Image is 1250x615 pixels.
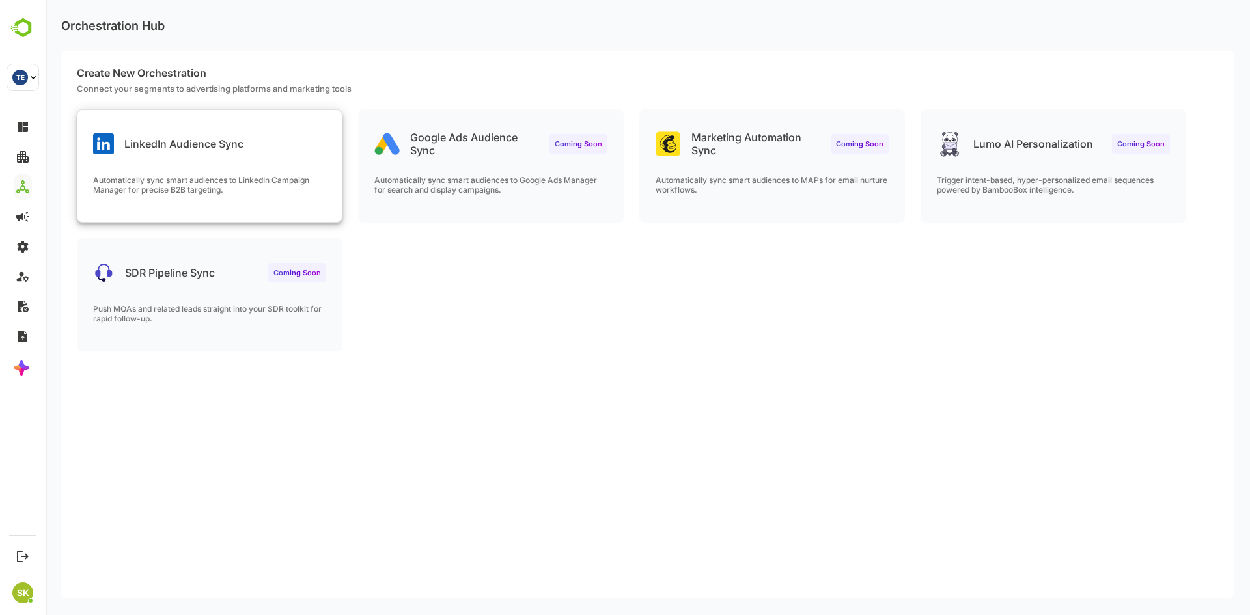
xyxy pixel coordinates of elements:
[14,547,31,565] button: Logout
[646,131,775,157] p: Marketing Automation Sync
[7,16,40,40] img: BambooboxLogoMark.f1c84d78b4c51b1a7b5f700c9845e183.svg
[48,175,281,195] p: Automatically sync smart audiences to LinkedIn Campaign Manager for precise B2B targeting.
[79,266,169,279] p: SDR Pipeline Sync
[79,137,198,150] p: LinkedIn Audience Sync
[48,304,281,323] p: Push MQAs and related leads straight into your SDR toolkit for rapid follow-up.
[790,139,838,148] span: Coming Soon
[12,582,33,603] div: SK
[31,83,1189,94] p: Connect your segments to advertising platforms and marketing tools
[228,268,275,277] span: Coming Soon
[610,175,843,195] p: Automatically sync smart audiences to MAPs for email nurture workflows.
[329,175,562,195] p: Automatically sync smart audiences to Google Ads Manager for search and display campaigns.
[891,175,1124,195] p: Trigger intent-based, hyper-personalized email sequences powered by BambooBox intelligence.
[928,137,1048,150] p: Lumo AI Personalization
[12,70,28,85] div: TE
[1072,139,1119,148] span: Coming Soon
[365,131,493,157] p: Google Ads Audience Sync
[31,66,1189,79] p: Create New Orchestration
[16,19,119,33] p: Orchestration Hub
[509,139,557,148] span: Coming Soon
